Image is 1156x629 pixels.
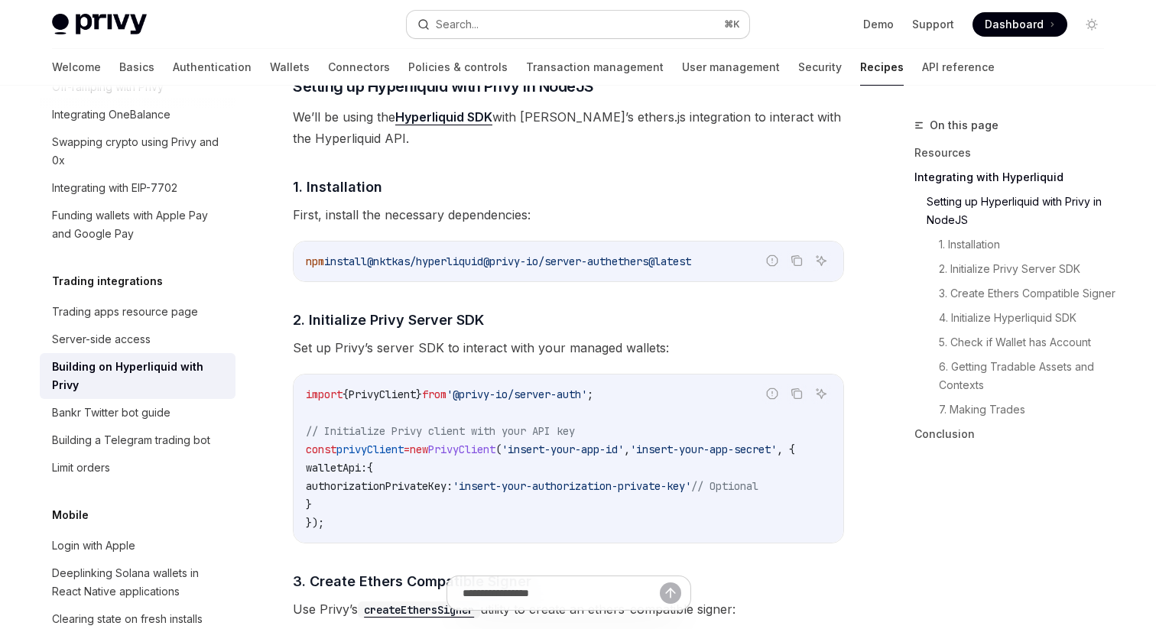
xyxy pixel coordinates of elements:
a: Wallets [270,49,310,86]
span: }); [306,516,324,530]
div: Search... [436,15,479,34]
a: 2. Initialize Privy Server SDK [939,257,1116,281]
div: Deeplinking Solana wallets in React Native applications [52,564,226,601]
a: Funding wallets with Apple Pay and Google Pay [40,202,235,248]
span: 3. Create Ethers Compatible Signer [293,571,531,592]
span: Dashboard [985,17,1044,32]
div: Building a Telegram trading bot [52,431,210,449]
a: 5. Check if Wallet has Account [939,330,1116,355]
div: Server-side access [52,330,151,349]
div: Integrating with EIP-7702 [52,179,177,197]
a: 4. Initialize Hyperliquid SDK [939,306,1116,330]
span: , [624,443,630,456]
span: ( [495,443,502,456]
span: import [306,387,343,401]
div: Clearing state on fresh installs [52,610,203,628]
div: Limit orders [52,459,110,477]
a: Resources [914,141,1116,165]
button: Report incorrect code [762,251,782,271]
a: Conclusion [914,422,1116,446]
span: 'insert-your-app-secret' [630,443,777,456]
div: Integrating OneBalance [52,105,170,124]
span: privyClient [336,443,404,456]
h5: Trading integrations [52,272,163,290]
a: Deeplinking Solana wallets in React Native applications [40,559,235,605]
span: @privy-io/server-auth [483,255,612,268]
a: Connectors [328,49,390,86]
a: 7. Making Trades [939,397,1116,422]
div: Building on Hyperliquid with Privy [52,358,226,394]
span: // Optional [691,479,758,493]
span: @nktkas/hyperliquid [367,255,483,268]
a: Basics [119,49,154,86]
div: Swapping crypto using Privy and 0x [52,133,226,170]
button: Ask AI [811,251,831,271]
a: Integrating with EIP-7702 [40,174,235,202]
span: PrivyClient [349,387,416,401]
a: User management [682,49,780,86]
span: npm [306,255,324,268]
span: from [422,387,446,401]
span: Set up Privy’s server SDK to interact with your managed wallets: [293,337,844,358]
span: } [416,387,422,401]
span: 'insert-your-app-id' [502,443,624,456]
div: Bankr Twitter bot guide [52,404,170,422]
a: Integrating with Hyperliquid [914,165,1116,190]
a: Support [912,17,954,32]
a: Setting up Hyperliquid with Privy in NodeJS [927,190,1116,232]
div: Login with Apple [52,537,135,555]
a: Swapping crypto using Privy and 0x [40,128,235,174]
a: Transaction management [526,49,664,86]
span: 2. Initialize Privy Server SDK [293,310,484,330]
span: } [306,498,312,511]
span: Setting up Hyperliquid with Privy in NodeJS [293,76,594,97]
span: PrivyClient [428,443,495,456]
span: First, install the necessary dependencies: [293,204,844,225]
a: Server-side access [40,326,235,353]
a: Hyperliquid SDK [395,109,492,125]
a: Integrating OneBalance [40,101,235,128]
span: const [306,443,336,456]
button: Toggle dark mode [1080,12,1104,37]
button: Copy the contents from the code block [787,384,807,404]
a: Building on Hyperliquid with Privy [40,353,235,399]
a: Demo [863,17,894,32]
a: Dashboard [973,12,1067,37]
a: 3. Create Ethers Compatible Signer [939,281,1116,306]
span: { [367,461,373,475]
button: Send message [660,582,681,604]
a: Authentication [173,49,252,86]
span: new [410,443,428,456]
div: Funding wallets with Apple Pay and Google Pay [52,206,226,243]
span: 1. Installation [293,177,382,197]
a: Building a Telegram trading bot [40,426,235,454]
span: = [404,443,410,456]
span: walletApi: [306,461,367,475]
span: 'insert-your-authorization-private-key' [453,479,691,493]
span: install [324,255,367,268]
div: Trading apps resource page [52,303,198,321]
a: 1. Installation [939,232,1116,257]
button: Copy the contents from the code block [787,251,807,271]
a: Limit orders [40,454,235,481]
a: Welcome [52,49,101,86]
a: Bankr Twitter bot guide [40,399,235,426]
a: 6. Getting Tradable Assets and Contexts [939,355,1116,397]
a: Trading apps resource page [40,298,235,326]
a: Login with Apple [40,532,235,559]
button: Report incorrect code [762,384,782,404]
h5: Mobile [52,506,89,524]
a: API reference [922,49,995,86]
span: // Initialize Privy client with your API key [306,424,575,438]
img: light logo [52,14,147,35]
a: Policies & controls [408,49,508,86]
span: '@privy-io/server-auth' [446,387,587,401]
span: ⌘ K [724,18,740,31]
span: ethers@latest [612,255,691,268]
span: On this page [930,116,999,135]
span: , { [777,443,795,456]
a: Security [798,49,842,86]
button: Ask AI [811,384,831,404]
span: We’ll be using the with [PERSON_NAME]’s ethers.js integration to interact with the Hyperliquid API. [293,106,844,149]
span: { [343,387,349,401]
